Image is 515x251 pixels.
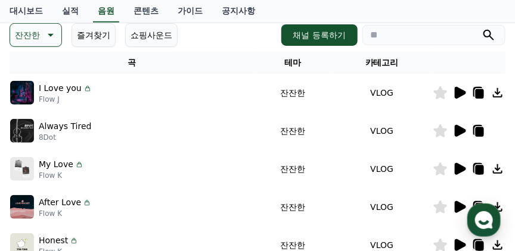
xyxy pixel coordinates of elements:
[39,234,68,247] p: Honest
[331,112,433,150] td: VLOG
[10,52,254,74] th: 곡
[39,95,92,104] p: Flow J
[10,157,34,181] img: music
[39,158,73,171] p: My Love
[254,52,331,74] th: 테마
[109,171,123,180] span: 대화
[10,119,34,143] img: music
[39,120,91,133] p: Always Tired
[154,152,229,182] a: 설정
[39,82,82,95] p: I Love you
[10,81,34,105] img: music
[254,150,331,188] td: 잔잔한
[254,74,331,112] td: 잔잔한
[10,195,34,219] img: music
[38,170,45,180] span: 홈
[254,112,331,150] td: 잔잔한
[39,133,91,142] p: 8Dot
[331,150,433,188] td: VLOG
[4,152,79,182] a: 홈
[184,170,198,180] span: 설정
[15,27,40,43] p: 잔잔한
[39,171,84,180] p: Flow K
[10,23,62,47] button: 잔잔한
[79,152,154,182] a: 대화
[331,52,433,74] th: 카테고리
[281,24,358,46] button: 채널 등록하기
[125,23,178,47] button: 쇼핑사운드
[254,188,331,226] td: 잔잔한
[72,23,116,47] button: 즐겨찾기
[331,188,433,226] td: VLOG
[39,209,92,218] p: Flow K
[331,74,433,112] td: VLOG
[39,196,81,209] p: After Love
